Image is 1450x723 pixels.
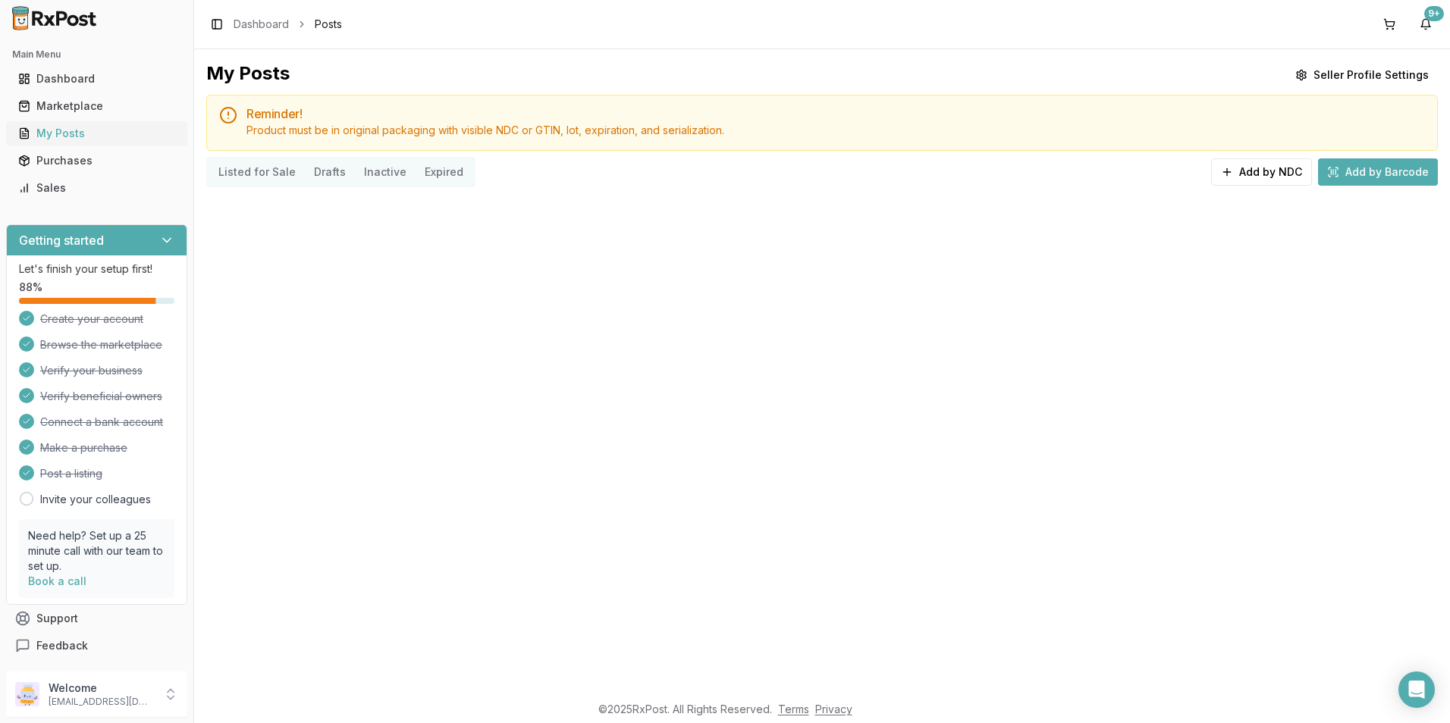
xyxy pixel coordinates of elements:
img: User avatar [15,682,39,706]
span: Verify your business [40,363,143,378]
button: Expired [416,160,472,184]
a: Privacy [815,703,852,715]
button: Dashboard [6,67,187,91]
button: Sales [6,176,187,200]
div: Sales [18,180,175,196]
button: Support [6,605,187,632]
button: Inactive [355,160,416,184]
div: My Posts [18,126,175,141]
span: Posts [315,17,342,32]
span: Feedback [36,638,88,653]
div: Dashboard [18,71,175,86]
h3: Getting started [19,231,104,249]
span: Connect a bank account [40,415,163,430]
a: Invite your colleagues [40,492,151,507]
p: Let's finish your setup first! [19,261,174,277]
img: RxPost Logo [6,6,103,30]
a: Terms [778,703,809,715]
div: Purchases [18,153,175,168]
button: Purchases [6,149,187,173]
h2: Main Menu [12,49,181,61]
div: Marketplace [18,99,175,114]
button: 9+ [1414,12,1438,36]
div: Product must be in original packaging with visible NDC or GTIN, lot, expiration, and serialization. [246,123,1425,138]
div: My Posts [206,61,290,89]
span: Browse the marketplace [40,337,162,352]
button: Feedback [6,632,187,659]
a: Dashboard [12,65,181,92]
span: Make a purchase [40,440,127,455]
a: Marketplace [12,92,181,120]
p: Need help? Set up a 25 minute call with our team to set up. [28,528,165,574]
nav: breadcrumb [234,17,342,32]
h5: Reminder! [246,108,1425,120]
span: 88 % [19,280,42,295]
span: Verify beneficial owners [40,389,162,404]
span: Create your account [40,311,143,327]
a: Book a call [28,574,86,587]
button: Add by Barcode [1318,158,1438,186]
a: Purchases [12,147,181,174]
button: My Posts [6,121,187,146]
span: Post a listing [40,466,102,481]
button: Add by NDC [1211,158,1312,186]
div: 9+ [1424,6,1444,21]
p: [EMAIL_ADDRESS][DOMAIN_NAME] [49,696,154,708]
p: Welcome [49,681,154,696]
button: Seller Profile Settings [1286,61,1438,89]
a: Dashboard [234,17,289,32]
div: Open Intercom Messenger [1398,671,1435,708]
a: My Posts [12,120,181,147]
button: Listed for Sale [209,160,305,184]
button: Drafts [305,160,355,184]
a: Sales [12,174,181,202]
button: Marketplace [6,94,187,118]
